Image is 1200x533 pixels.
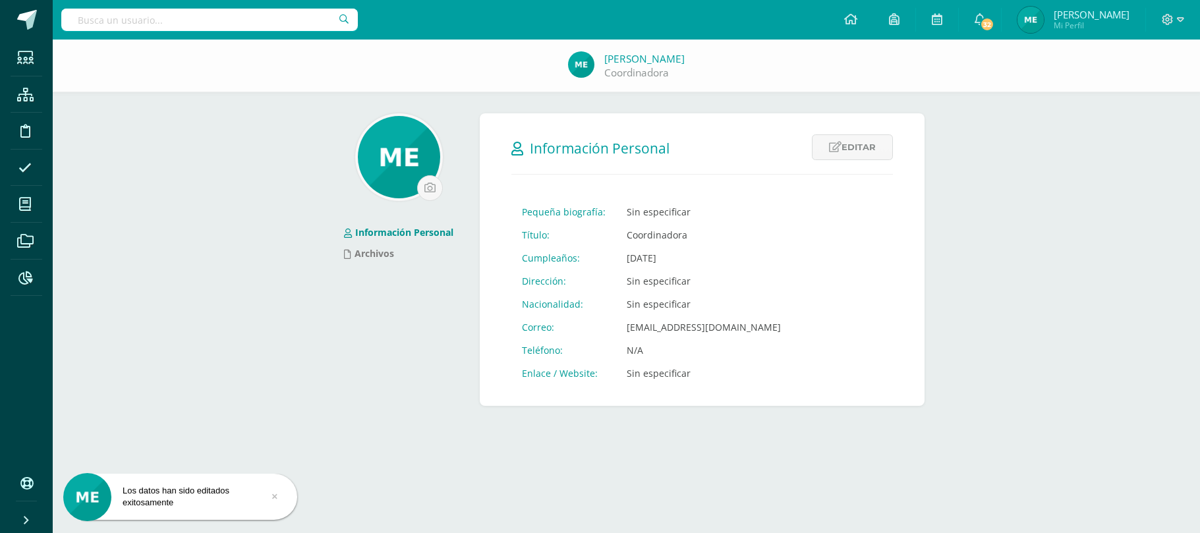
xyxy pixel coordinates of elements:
td: Sin especificar [616,362,791,385]
td: Correo: [511,316,616,339]
td: Nacionalidad: [511,293,616,316]
a: Archivos [344,247,394,260]
span: Información Personal [530,139,670,157]
td: Sin especificar [616,269,791,293]
td: Cumpleaños: [511,246,616,269]
a: [PERSON_NAME] [604,52,685,66]
img: 5b4b5986e598807c0dab46491188efcd.png [1017,7,1044,33]
a: Información Personal [344,226,453,238]
td: [DATE] [616,246,791,269]
span: [PERSON_NAME] [1054,8,1129,21]
td: Enlace / Website: [511,362,616,385]
div: Los datos han sido editados exitosamente [63,485,297,509]
td: N/A [616,339,791,362]
td: [EMAIL_ADDRESS][DOMAIN_NAME] [616,316,791,339]
img: d2db24fc3bb1fc7a9cd065d934c5bd2b.png [358,116,440,198]
td: Pequeña biografía: [511,200,616,223]
a: Coordinadora [604,66,669,80]
span: 32 [980,17,994,32]
td: Teléfono: [511,339,616,362]
input: Busca un usuario... [61,9,358,31]
span: Mi Perfil [1054,20,1129,31]
img: 5b4b5986e598807c0dab46491188efcd.png [568,51,594,78]
td: Título: [511,223,616,246]
td: Coordinadora [616,223,791,246]
td: Dirección: [511,269,616,293]
td: Sin especificar [616,200,791,223]
td: Sin especificar [616,293,791,316]
a: Editar [812,134,893,160]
